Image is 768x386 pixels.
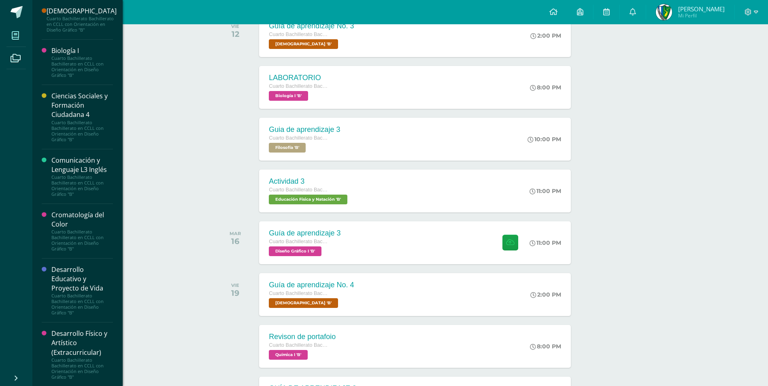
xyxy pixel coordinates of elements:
[269,32,330,37] span: Cuarto Bachillerato Bachillerato en CCLL con Orientación en Diseño Gráfico
[47,6,117,16] div: [DEMOGRAPHIC_DATA]
[51,329,113,380] a: Desarrollo Físico y Artístico (Extracurricular)Cuarto Bachillerato Bachillerato en CCLL con Orien...
[530,187,561,195] div: 11:00 PM
[230,231,241,236] div: MAR
[656,4,672,20] img: 84e12c30491292636b3a96400ff7cef8.png
[269,342,330,348] span: Cuarto Bachillerato Bachillerato en CCLL con Orientación en Diseño Gráfico
[269,333,336,341] div: Revison de portafoio
[530,32,561,39] div: 2:00 PM
[269,125,340,134] div: Guia de aprendizaje 3
[51,229,113,252] div: Cuarto Bachillerato Bachillerato en CCLL con Orientación en Diseño Gráfico "B"
[269,291,330,296] span: Cuarto Bachillerato Bachillerato en CCLL con Orientación en Diseño Gráfico
[231,288,239,298] div: 19
[530,291,561,298] div: 2:00 PM
[269,195,347,204] span: Educación Física y Natación 'B'
[51,156,113,197] a: Comunicación y Lenguaje L3 InglésCuarto Bachillerato Bachillerato en CCLL con Orientación en Dise...
[269,22,354,30] div: Guía de aprendizaje No. 3
[47,16,117,33] div: Cuarto Bachillerato Bachillerato en CCLL con Orientación en Diseño Gráfico "B"
[269,281,354,289] div: Guía de aprendizaje No. 4
[269,91,308,101] span: Biología I 'B'
[51,46,113,78] a: Biología ICuarto Bachillerato Bachillerato en CCLL con Orientación en Diseño Gráfico "B"
[269,246,321,256] span: Diseño Gráfico I 'B'
[530,343,561,350] div: 8:00 PM
[269,229,340,238] div: Guía de aprendizaje 3
[51,91,113,119] div: Ciencias Sociales y Formación Ciudadana 4
[269,350,308,360] span: Química I 'B'
[678,12,725,19] span: Mi Perfil
[51,265,113,316] a: Desarrollo Educativo y Proyecto de VidaCuarto Bachillerato Bachillerato en CCLL con Orientación e...
[528,136,561,143] div: 10:00 PM
[51,174,113,197] div: Cuarto Bachillerato Bachillerato en CCLL con Orientación en Diseño Gráfico "B"
[47,6,117,33] a: [DEMOGRAPHIC_DATA]Cuarto Bachillerato Bachillerato en CCLL con Orientación en Diseño Gráfico "B"
[51,210,113,229] div: Cromatología del Color
[51,120,113,142] div: Cuarto Bachillerato Bachillerato en CCLL con Orientación en Diseño Gráfico "B"
[269,239,330,244] span: Cuarto Bachillerato Bachillerato en CCLL con Orientación en Diseño Gráfico
[269,177,349,186] div: Actividad 3
[269,143,306,153] span: Filosofía 'B'
[269,39,338,49] span: Biblia 'B'
[51,329,113,357] div: Desarrollo Físico y Artístico (Extracurricular)
[51,55,113,78] div: Cuarto Bachillerato Bachillerato en CCLL con Orientación en Diseño Gráfico "B"
[269,135,330,141] span: Cuarto Bachillerato Bachillerato en CCLL con Orientación en Diseño Gráfico
[51,357,113,380] div: Cuarto Bachillerato Bachillerato en CCLL con Orientación en Diseño Gráfico "B"
[269,298,338,308] span: Biblia 'B'
[530,84,561,91] div: 8:00 PM
[51,293,113,316] div: Cuarto Bachillerato Bachillerato en CCLL con Orientación en Diseño Gráfico "B"
[269,83,330,89] span: Cuarto Bachillerato Bachillerato en CCLL con Orientación en Diseño Gráfico
[51,210,113,252] a: Cromatología del ColorCuarto Bachillerato Bachillerato en CCLL con Orientación en Diseño Gráfico "B"
[269,74,330,82] div: LABORATORIO
[230,236,241,246] div: 16
[231,282,239,288] div: VIE
[51,156,113,174] div: Comunicación y Lenguaje L3 Inglés
[530,239,561,246] div: 11:00 PM
[678,5,725,13] span: [PERSON_NAME]
[51,46,113,55] div: Biología I
[231,23,239,29] div: VIE
[231,29,239,39] div: 12
[51,265,113,293] div: Desarrollo Educativo y Proyecto de Vida
[269,187,330,193] span: Cuarto Bachillerato Bachillerato en CCLL con Orientación en Diseño Gráfico
[51,91,113,142] a: Ciencias Sociales y Formación Ciudadana 4Cuarto Bachillerato Bachillerato en CCLL con Orientación...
